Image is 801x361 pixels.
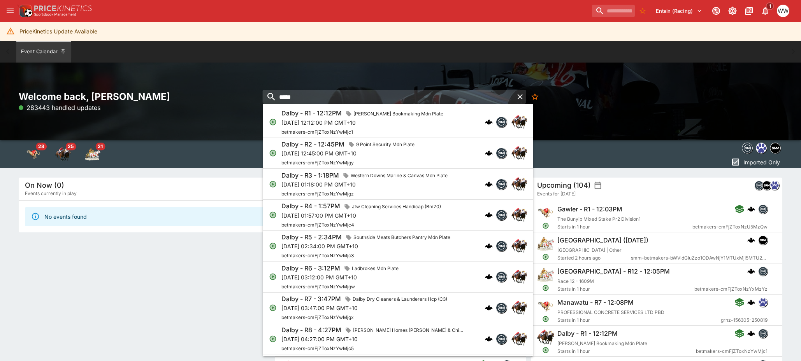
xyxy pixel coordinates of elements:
[511,269,527,284] img: horse_racing.png
[269,149,277,157] svg: Open
[281,140,344,148] h6: Dalby - R2 - 12:45PM
[511,238,527,254] img: horse_racing.png
[269,273,277,281] svg: Open
[758,267,768,276] div: betmakers
[269,118,277,126] svg: Open
[754,181,764,190] div: betmakers
[269,335,277,343] svg: Open
[55,146,71,162] img: horse_racing
[348,172,451,180] span: Western Downs Marine & Canvas Mdn Plate
[485,273,493,281] img: logo-cerberus.svg
[537,190,576,198] span: Events for [DATE]
[592,5,635,17] input: search
[485,149,493,157] div: cerberus
[557,285,694,293] span: Starts in 1 hour
[496,241,506,251] img: betmakers.png
[496,179,507,190] div: betmakers
[485,211,493,219] img: logo-cerberus.svg
[350,295,450,303] span: Dalby Dry Cleaners & Launderers Hcp (C3)
[485,304,493,312] img: logo-cerberus.svg
[281,109,342,117] h6: Dalby - R1 - 12:12PM
[747,205,755,213] div: cerberus
[557,278,594,284] span: Race 12 - 1609M
[485,180,493,188] img: logo-cerberus.svg
[542,316,549,323] svg: Open
[557,340,647,346] span: [PERSON_NAME] Bookmaking Mdn Plate
[281,149,418,157] p: [DATE] 12:45:00 PM GMT+10
[511,176,527,192] img: horse_racing.png
[740,140,782,156] div: Event type filters
[269,242,277,250] svg: Open
[770,181,779,190] div: grnz
[485,335,493,343] div: cerberus
[759,236,767,244] img: samemeetingmulti.png
[496,117,507,127] div: betmakers
[557,254,631,262] span: Started 2 hours ago
[19,140,107,168] div: Event type filters
[747,205,755,213] img: logo-cerberus.svg
[636,5,649,17] button: No Bookmarks
[777,5,789,17] div: William Wallace
[511,145,527,161] img: horse_racing.png
[269,304,277,312] svg: Open
[758,4,772,18] button: Notifications
[747,330,755,337] div: cerberus
[281,222,354,228] span: betmakers-cmFjZToxNzYwMjc4
[263,90,514,104] input: search
[44,209,87,224] div: No events found
[496,272,506,282] img: betmakers.png
[557,223,692,231] span: Starts in 1 hour
[770,181,779,190] img: grnz.png
[485,118,493,126] img: logo-cerberus.svg
[485,242,493,250] div: cerberus
[485,335,493,343] img: logo-cerberus.svg
[557,205,622,213] h6: Gawler - R1 - 12:03PM
[747,267,755,275] img: logo-cerberus.svg
[496,303,506,313] img: betmakers.png
[281,314,354,320] span: betmakers-cmFjZToxNzYwMjgx
[55,146,71,162] div: Horse Racing
[349,203,444,211] span: Jtw Cleaning Services Handicap (Bm70)
[542,347,549,354] svg: Open
[496,210,506,220] img: betmakers.png
[269,211,277,219] svg: Open
[17,3,33,19] img: PriceKinetics Logo
[281,253,354,258] span: betmakers-cmFjZToxNzYwMjc3
[557,309,664,315] span: PROFESSIONAL CONCRETE SERVICES LTD PBD
[537,204,554,221] img: greyhound_racing.png
[485,242,493,250] img: logo-cerberus.svg
[281,304,450,312] p: [DATE] 03:47:00 PM GMT+10
[353,141,418,148] span: 9 Point Security Mdn Plate
[19,103,100,112] p: 283443 handled updates
[496,209,507,220] div: betmakers
[756,143,767,153] div: grnz
[485,211,493,219] div: cerberus
[281,273,402,281] p: [DATE] 03:12:00 PM GMT+10
[281,284,355,289] span: betmakers-cmFjZToxNzYwMjgw
[350,234,453,241] span: Southside Meats Butchers Pantry Mdn Plate
[747,298,755,306] img: logo-cerberus.svg
[281,180,451,188] p: [DATE] 01:18:00 PM GMT+10
[742,143,752,153] img: betmakers.png
[762,181,771,190] img: samemeetingmulti.png
[36,143,47,150] span: 28
[34,13,76,16] img: Sportsbook Management
[557,216,641,222] span: The Bunyip Mixed Stake Pr2 Division1
[557,298,634,307] h6: Manawatu - R7 - 12:08PM
[594,181,602,189] button: settings
[729,156,782,168] button: Imported Only
[281,264,340,272] h6: Dalby - R6 - 3:12PM
[557,347,696,355] span: Starts in 1 hour
[747,236,755,244] div: cerberus
[537,267,554,284] img: harness_racing.png
[281,202,340,210] h6: Dalby - R4 - 1:57PM
[557,247,622,253] span: [GEOGRAPHIC_DATA] | Other
[755,181,763,190] img: betmakers.png
[19,24,97,38] div: PriceKinetics Update Available
[775,2,792,19] button: William Wallace
[350,110,446,118] span: [PERSON_NAME] Bookmaking Mdn Plate
[759,205,767,213] img: betmakers.png
[85,146,100,162] div: Harness Racing
[350,326,468,334] span: [PERSON_NAME] Homes [PERSON_NAME] & Chinchilla Hcp (62)
[747,236,755,244] img: logo-cerberus.svg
